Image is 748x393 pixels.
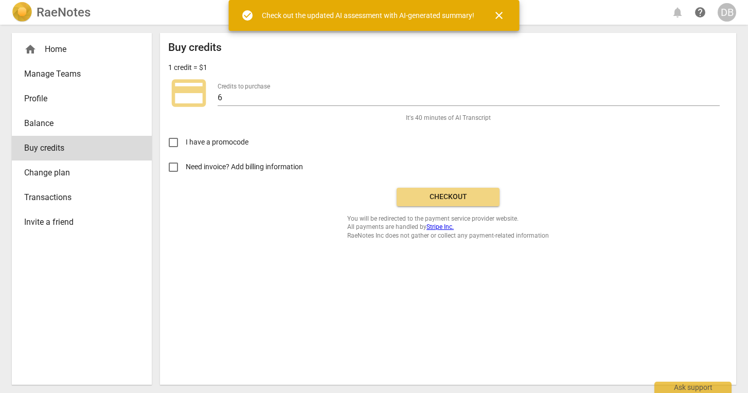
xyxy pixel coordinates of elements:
[347,215,549,240] span: You will be redirected to the payment service provider website. All payments are handled by RaeNo...
[691,3,709,22] a: Help
[168,73,209,114] span: credit_card
[168,41,222,54] h2: Buy credits
[262,10,474,21] div: Check out the updated AI assessment with AI-generated summary!
[24,167,131,179] span: Change plan
[493,9,505,22] span: close
[37,5,91,20] h2: RaeNotes
[694,6,706,19] span: help
[12,136,152,160] a: Buy credits
[24,191,131,204] span: Transactions
[24,43,37,56] span: home
[241,9,254,22] span: check_circle
[12,86,152,111] a: Profile
[12,62,152,86] a: Manage Teams
[186,162,305,172] span: Need invoice? Add billing information
[12,37,152,62] div: Home
[24,216,131,228] span: Invite a friend
[12,185,152,210] a: Transactions
[186,137,248,148] span: I have a promocode
[12,111,152,136] a: Balance
[12,2,91,23] a: LogoRaeNotes
[426,223,454,230] a: Stripe Inc.
[24,142,131,154] span: Buy credits
[405,192,491,202] span: Checkout
[218,83,270,90] label: Credits to purchase
[24,68,131,80] span: Manage Teams
[24,43,131,56] div: Home
[168,62,207,73] p: 1 credit = $1
[12,2,32,23] img: Logo
[406,114,491,122] span: It's 40 minutes of AI Transcript
[24,117,131,130] span: Balance
[12,160,152,185] a: Change plan
[12,210,152,235] a: Invite a friend
[718,3,736,22] button: DB
[397,188,500,206] button: Checkout
[487,3,511,28] button: Close
[24,93,131,105] span: Profile
[654,382,732,393] div: Ask support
